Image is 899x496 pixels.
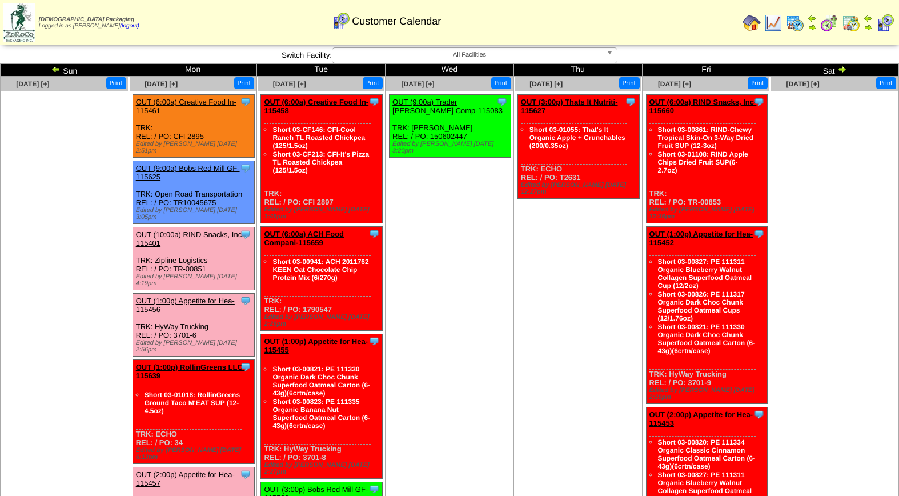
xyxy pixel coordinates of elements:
div: Edited by [PERSON_NAME] [DATE] 3:05pm [136,207,254,221]
a: [DATE] [+] [16,80,49,88]
a: Short 03-00861: RIND-Chewy Tropical Skin-On 3-Way Dried Fruit SUP (12-3oz) [658,126,754,150]
img: calendarcustomer.gif [332,12,350,30]
a: OUT (3:00p) Thats It Nutriti-115627 [521,98,618,115]
a: Short 03-CF213: CFI-It's Pizza TL Roasted Chickpea (125/1.5oz) [272,150,369,174]
img: line_graph.gif [764,14,782,32]
a: Short 03-CF146: CFI-Cool Ranch TL Roasted Chickpea (125/1.5oz) [272,126,365,150]
img: Tooltip [240,96,251,107]
div: TRK: ECHO REL: / PO: 34 [133,360,254,464]
div: TRK: Open Road Transportation REL: / PO: TR10045675 [133,161,254,224]
img: arrowright.gif [808,23,817,32]
div: TRK: [PERSON_NAME] REL: / PO: 150602447 [390,95,511,158]
div: TRK: HyWay Trucking REL: / PO: 3701-8 [261,334,383,479]
td: Sat [770,64,899,77]
div: Edited by [PERSON_NAME] [DATE] 2:27pm [264,462,382,475]
img: calendarcustomer.gif [876,14,894,32]
img: arrowleft.gif [51,65,61,74]
img: zoroco-logo-small.webp [3,3,35,42]
td: Sun [1,64,129,77]
a: Short 03-00826: PE 111317 Organic Dark Choc Chunk Superfood Oatmeal Cups (12/1.76oz) [658,290,745,322]
img: arrowright.gif [864,23,873,32]
button: Print [619,77,639,89]
div: TRK: REL: / PO: CFI 2895 [133,95,254,158]
td: Tue [257,64,386,77]
a: OUT (1:00p) RollinGreens LLC-115639 [136,363,245,380]
a: OUT (1:00p) Appetite for Hea-115455 [264,337,368,354]
a: [DATE] [+] [658,80,691,88]
a: [DATE] [+] [786,80,820,88]
div: Edited by [PERSON_NAME] [DATE] 2:29pm [264,314,382,327]
img: calendarblend.gif [820,14,838,32]
button: Print [748,77,768,89]
div: Edited by [PERSON_NAME] [DATE] 2:56pm [136,339,254,353]
a: OUT (9:00a) Trader [PERSON_NAME] Comp-115083 [392,98,503,115]
img: Tooltip [368,483,380,495]
div: TRK: HyWay Trucking REL: / PO: 3701-6 [133,294,254,357]
div: TRK: REL: / PO: TR-00853 [646,95,768,223]
img: Tooltip [753,228,765,239]
a: Short 03-01108: RIND Apple Chips Dried Fruit SUP(6-2.7oz) [658,150,748,174]
button: Print [876,77,896,89]
a: [DATE] [+] [401,80,434,88]
a: OUT (6:00a) Creative Food In-115458 [264,98,368,115]
img: Tooltip [368,96,380,107]
button: Print [491,77,511,89]
div: TRK: ECHO REL: / PO: T2631 [517,95,639,199]
img: home.gif [743,14,761,32]
a: Short 03-00827: PE 111311 Organic Blueberry Walnut Collagen Superfood Oatmeal Cup (12/2oz) [658,258,752,290]
img: Tooltip [240,295,251,306]
button: Print [363,77,383,89]
a: OUT (6:00a) ACH Food Compani-115659 [264,230,344,247]
a: OUT (6:00a) RIND Snacks, Inc-115660 [649,98,757,115]
button: Print [234,77,254,89]
a: (logout) [120,23,139,29]
div: Edited by [PERSON_NAME] [DATE] 12:36pm [649,206,768,220]
a: OUT (6:00a) Creative Food In-115461 [136,98,236,115]
img: calendarprod.gif [786,14,804,32]
img: Tooltip [496,96,508,107]
span: [DATE] [+] [273,80,306,88]
img: Tooltip [240,229,251,240]
img: Tooltip [625,96,636,107]
div: TRK: REL: / PO: 1790547 [261,227,383,331]
div: TRK: REL: / PO: CFI 2897 [261,95,383,223]
a: [DATE] [+] [145,80,178,88]
a: Short 03-01055: That's It Organic Apple + Crunchables (200/0.35oz) [529,126,625,150]
a: Short 03-00821: PE 111330 Organic Dark Choc Chunk Superfood Oatmeal Carton (6-43g)(6crtn/case) [658,323,756,355]
a: Short 03-01018: RollinGreens Ground Taco M'EAT SUP (12-4.5oz) [145,391,240,415]
a: Short 03-00821: PE 111330 Organic Dark Choc Chunk Superfood Oatmeal Carton (6-43g)(6crtn/case) [272,365,370,397]
span: Logged in as [PERSON_NAME] [39,17,139,29]
img: Tooltip [368,228,380,239]
a: [DATE] [+] [529,80,563,88]
img: Tooltip [240,162,251,174]
div: Edited by [PERSON_NAME] [DATE] 2:28pm [649,387,768,401]
a: Short 03-00941: ACH 2011762 KEEN Oat Chocolate Chip Protein Mix (6/270g) [272,258,368,282]
a: OUT (10:00a) RIND Snacks, Inc-115401 [136,230,244,247]
td: Wed [386,64,514,77]
div: Edited by [PERSON_NAME] [DATE] 12:27pm [521,182,639,195]
div: Edited by [PERSON_NAME] [DATE] 1:45pm [264,206,382,220]
span: All Facilities [337,48,602,62]
div: Edited by [PERSON_NAME] [DATE] 4:19pm [136,273,254,287]
img: Tooltip [240,361,251,373]
button: Print [106,77,126,89]
td: Thu [513,64,642,77]
td: Mon [129,64,257,77]
img: arrowleft.gif [808,14,817,23]
div: Edited by [PERSON_NAME] [DATE] 6:13pm [136,447,254,461]
div: Edited by [PERSON_NAME] [DATE] 3:20pm [392,141,511,154]
a: OUT (2:00p) Appetite for Hea-115457 [136,470,235,487]
div: TRK: Zipline Logistics REL: / PO: TR-00851 [133,227,254,290]
img: Tooltip [240,469,251,480]
span: [DEMOGRAPHIC_DATA] Packaging [39,17,134,23]
a: Short 03-00823: PE 111335 Organic Banana Nut Superfood Oatmeal Carton (6-43g)(6crtn/case) [272,398,370,430]
img: arrowleft.gif [864,14,873,23]
div: Edited by [PERSON_NAME] [DATE] 2:51pm [136,141,254,154]
a: OUT (1:00p) Appetite for Hea-115456 [136,297,235,314]
td: Fri [642,64,770,77]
